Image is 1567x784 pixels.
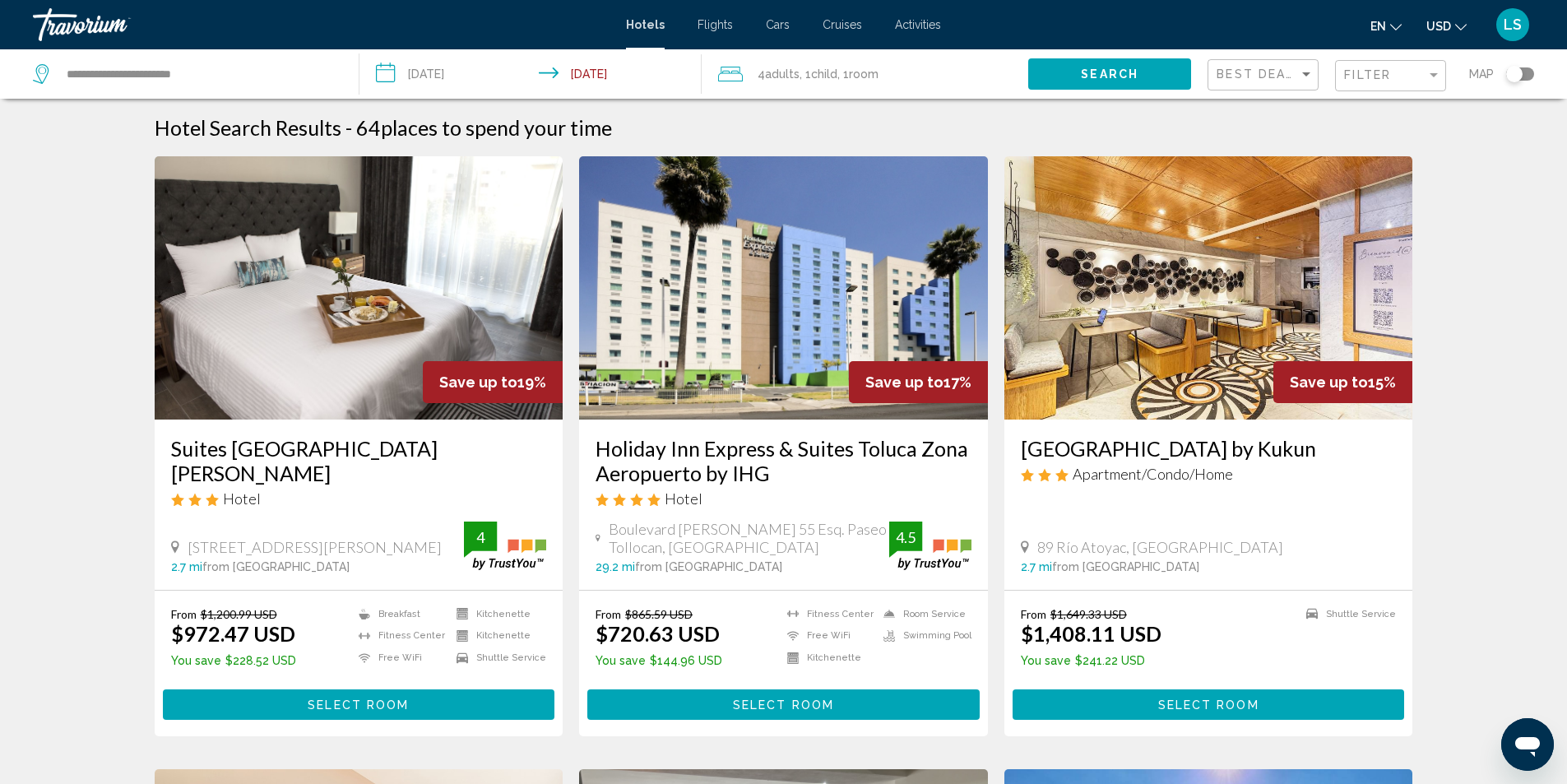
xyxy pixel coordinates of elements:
a: Select Room [163,694,555,712]
span: Room [849,67,879,81]
span: 2.7 mi [1021,560,1052,573]
span: Save up to [865,373,943,391]
p: $228.52 USD [171,654,296,667]
li: Fitness Center [350,629,448,643]
li: Fitness Center [779,607,875,621]
div: 4.5 [889,527,922,547]
span: from [GEOGRAPHIC_DATA] [635,560,782,573]
button: Toggle map [1494,67,1534,81]
button: Search [1028,58,1191,89]
span: Best Deals [1217,67,1303,81]
a: Flights [698,18,733,31]
button: Filter [1335,59,1446,93]
span: [STREET_ADDRESS][PERSON_NAME] [188,538,442,556]
h1: Hotel Search Results [155,115,341,140]
span: USD [1426,20,1451,33]
a: Suites [GEOGRAPHIC_DATA][PERSON_NAME] [171,436,547,485]
button: Travelers: 4 adults, 1 child [702,49,1028,99]
a: Hotels [626,18,665,31]
span: Child [811,67,837,81]
div: 17% [849,361,988,403]
span: Apartment/Condo/Home [1073,465,1233,483]
div: 4 [464,527,497,547]
span: Filter [1344,68,1391,81]
a: Holiday Inn Express & Suites Toluca Zona Aeropuerto by IHG [596,436,971,485]
span: You save [1021,654,1071,667]
a: Select Room [587,694,980,712]
span: LS [1504,16,1522,33]
span: Save up to [1290,373,1368,391]
a: Travorium [33,8,610,41]
li: Kitchenette [448,629,546,643]
button: Select Room [1013,689,1405,720]
div: 19% [423,361,563,403]
li: Kitchenette [448,607,546,621]
li: Kitchenette [779,651,875,665]
button: Select Room [587,689,980,720]
a: Hotel image [155,156,563,420]
div: 3 star Apartment [1021,465,1397,483]
span: 4 [758,63,800,86]
li: Shuttle Service [448,651,546,665]
li: Swimming Pool [875,629,971,643]
span: , 1 [837,63,879,86]
img: trustyou-badge.svg [464,522,546,570]
div: 4 star Hotel [596,489,971,508]
ins: $972.47 USD [171,621,295,646]
span: 29.2 mi [596,560,635,573]
span: From [1021,607,1046,621]
span: - [345,115,352,140]
img: Hotel image [579,156,988,420]
p: $241.22 USD [1021,654,1161,667]
span: You save [171,654,221,667]
span: From [596,607,621,621]
span: Map [1469,63,1494,86]
iframe: Button to launch messaging window [1501,718,1554,771]
mat-select: Sort by [1217,68,1314,82]
a: Activities [895,18,941,31]
button: Change language [1370,14,1402,38]
ins: $720.63 USD [596,621,720,646]
span: Search [1081,68,1138,81]
del: $865.59 USD [625,607,693,621]
a: Cruises [823,18,862,31]
span: from [GEOGRAPHIC_DATA] [202,560,350,573]
del: $1,649.33 USD [1050,607,1127,621]
p: $144.96 USD [596,654,722,667]
span: from [GEOGRAPHIC_DATA] [1052,560,1199,573]
span: From [171,607,197,621]
h2: 64 [356,115,612,140]
ins: $1,408.11 USD [1021,621,1161,646]
span: places to spend your time [381,115,612,140]
a: [GEOGRAPHIC_DATA] by Kukun [1021,436,1397,461]
span: 89 Río Atoyac, [GEOGRAPHIC_DATA] [1037,538,1283,556]
span: 2.7 mi [171,560,202,573]
button: Change currency [1426,14,1467,38]
div: 15% [1273,361,1412,403]
li: Breakfast [350,607,448,621]
span: Hotel [665,489,702,508]
button: Select Room [163,689,555,720]
img: trustyou-badge.svg [889,522,971,570]
button: Check-in date: Nov 2, 2025 Check-out date: Nov 7, 2025 [359,49,702,99]
button: User Menu [1491,7,1534,42]
span: Boulevard [PERSON_NAME] 55 Esq. Paseo Tollocan, [GEOGRAPHIC_DATA] [609,520,889,556]
li: Room Service [875,607,971,621]
span: You save [596,654,646,667]
div: 3 star Hotel [171,489,547,508]
li: Shuttle Service [1298,607,1396,621]
li: Free WiFi [350,651,448,665]
a: Cars [766,18,790,31]
a: Select Room [1013,694,1405,712]
li: Free WiFi [779,629,875,643]
img: Hotel image [1004,156,1413,420]
span: en [1370,20,1386,33]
